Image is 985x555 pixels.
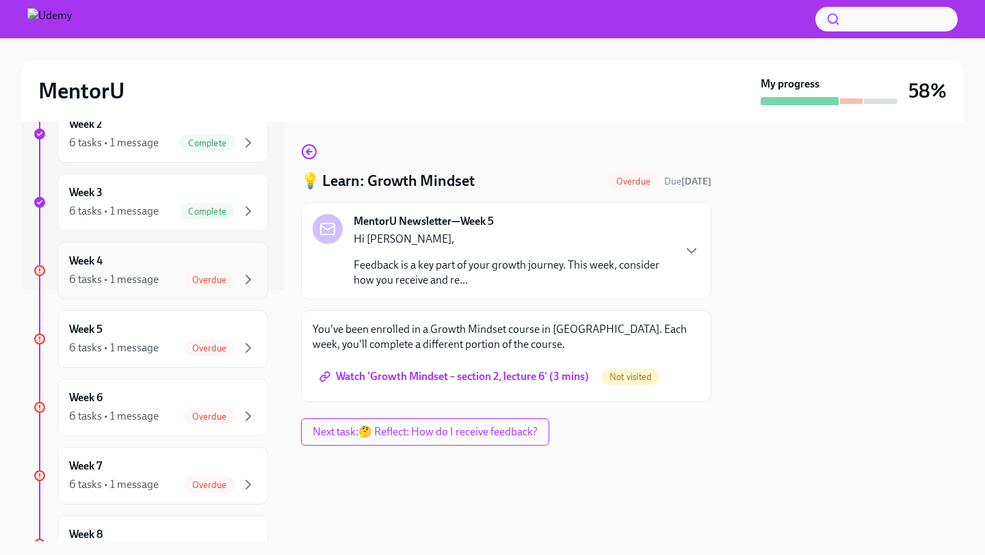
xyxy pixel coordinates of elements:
[69,185,103,200] h6: Week 3
[301,171,475,191] h4: 💡 Learn: Growth Mindset
[184,411,235,422] span: Overdue
[354,258,672,288] p: Feedback is a key part of your growth journey. This week, consider how you receive and re...
[69,477,159,492] div: 6 tasks • 1 message
[69,390,103,405] h6: Week 6
[664,175,711,188] span: June 21st, 2025 09:30
[608,176,659,187] span: Overdue
[184,343,235,353] span: Overdue
[69,340,159,355] div: 6 tasks • 1 message
[313,425,538,439] span: Next task : 🤔 Reflect: How do I receive feedback?
[69,272,159,287] div: 6 tasks • 1 message
[69,135,159,150] div: 6 tasks • 1 message
[908,79,947,103] h3: 58%
[33,105,268,163] a: Week 26 tasks • 1 messageComplete
[301,418,549,446] button: Next task:🤔 Reflect: How do I receive feedback?
[69,117,102,132] h6: Week 2
[184,480,235,490] span: Overdue
[69,254,103,269] h6: Week 4
[601,372,659,382] span: Not visited
[69,204,159,219] div: 6 tasks • 1 message
[33,379,268,436] a: Week 66 tasks • 1 messageOverdue
[354,214,494,229] strong: MentorU Newsletter—Week 5
[69,527,103,542] h6: Week 8
[33,242,268,299] a: Week 46 tasks • 1 messageOverdue
[33,447,268,504] a: Week 76 tasks • 1 messageOverdue
[761,77,819,92] strong: My progress
[322,370,589,383] span: Watch 'Growth Mindset – section 2, lecture 6' (3 mins)
[681,176,711,187] strong: [DATE]
[184,275,235,285] span: Overdue
[69,409,159,424] div: 6 tasks • 1 message
[33,310,268,368] a: Week 56 tasks • 1 messageOverdue
[69,459,102,474] h6: Week 7
[354,232,672,247] p: Hi [PERSON_NAME],
[180,206,235,217] span: Complete
[38,77,124,105] h2: MentorU
[69,322,103,337] h6: Week 5
[180,138,235,148] span: Complete
[33,174,268,231] a: Week 36 tasks • 1 messageComplete
[313,322,700,352] p: You've been enrolled in a Growth Mindset course in [GEOGRAPHIC_DATA]. Each week, you'll complete ...
[27,8,72,30] img: Udemy
[313,363,599,390] a: Watch 'Growth Mindset – section 2, lecture 6' (3 mins)
[664,176,711,187] span: Due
